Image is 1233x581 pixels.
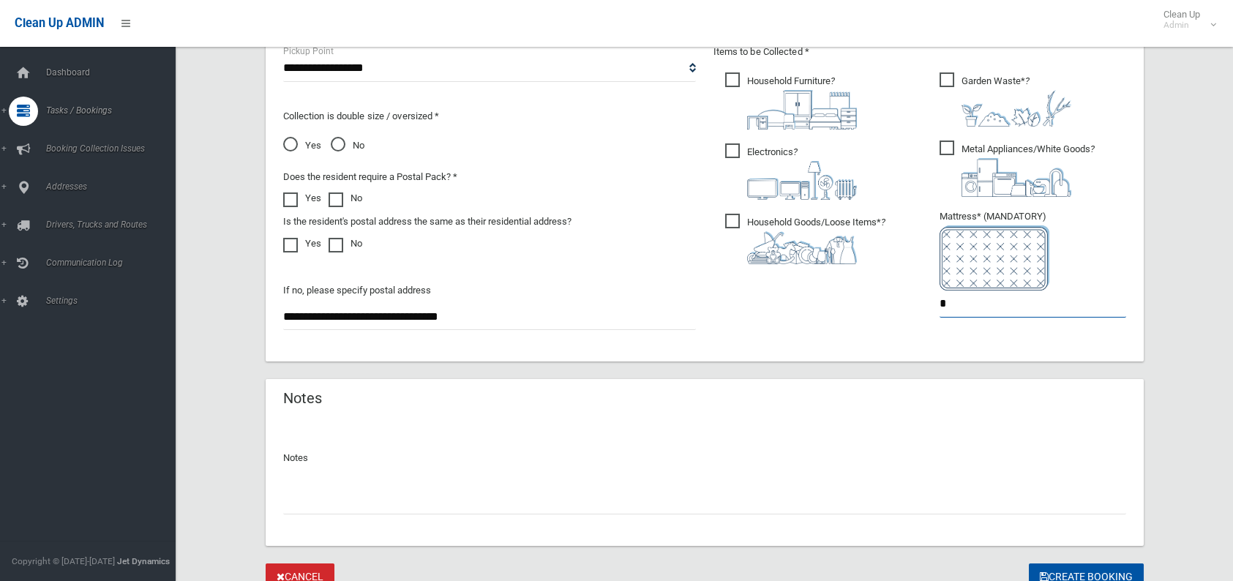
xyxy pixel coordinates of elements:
i: ? [747,75,857,130]
span: Household Goods/Loose Items* [725,214,885,264]
p: Collection is double size / oversized * [283,108,696,125]
img: aa9efdbe659d29b613fca23ba79d85cb.png [747,90,857,130]
strong: Jet Dynamics [117,556,170,566]
span: Metal Appliances/White Goods [940,140,1095,197]
span: Tasks / Bookings [42,105,187,116]
span: Communication Log [42,258,187,268]
i: ? [962,75,1071,127]
img: 4fd8a5c772b2c999c83690221e5242e0.png [962,90,1071,127]
label: Does the resident require a Postal Pack? * [283,168,457,186]
label: If no, please specify postal address [283,282,431,299]
label: No [329,190,362,207]
span: Electronics [725,143,857,200]
span: Clean Up ADMIN [15,16,104,30]
i: ? [747,146,857,200]
img: 394712a680b73dbc3d2a6a3a7ffe5a07.png [747,161,857,200]
span: Settings [42,296,187,306]
p: Notes [283,449,1126,467]
label: Is the resident's postal address the same as their residential address? [283,213,571,230]
span: Booking Collection Issues [42,143,187,154]
i: ? [962,143,1095,197]
img: b13cc3517677393f34c0a387616ef184.png [747,231,857,264]
span: Household Furniture [725,72,857,130]
label: Yes [283,235,321,252]
header: Notes [266,384,340,413]
img: 36c1b0289cb1767239cdd3de9e694f19.png [962,158,1071,197]
span: Mattress* (MANDATORY) [940,211,1126,290]
span: Yes [283,137,321,154]
span: Addresses [42,181,187,192]
span: No [331,137,364,154]
label: Yes [283,190,321,207]
i: ? [747,217,885,264]
label: No [329,235,362,252]
span: Dashboard [42,67,187,78]
span: Clean Up [1156,9,1215,31]
p: Items to be Collected * [713,43,1126,61]
span: Copyright © [DATE]-[DATE] [12,556,115,566]
span: Drivers, Trucks and Routes [42,220,187,230]
small: Admin [1163,20,1200,31]
span: Garden Waste* [940,72,1071,127]
img: e7408bece873d2c1783593a074e5cb2f.png [940,225,1049,290]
